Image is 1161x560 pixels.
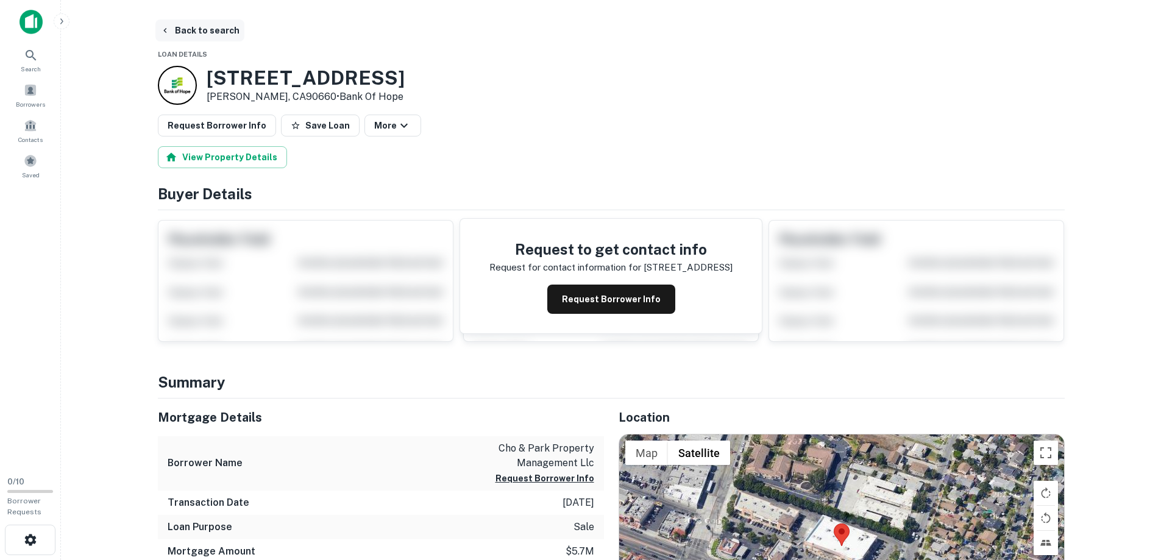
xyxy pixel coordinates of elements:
[16,99,45,109] span: Borrowers
[21,64,41,74] span: Search
[1034,506,1058,530] button: Rotate map counterclockwise
[668,441,730,465] button: Show satellite imagery
[364,115,421,136] button: More
[1100,463,1161,521] iframe: Chat Widget
[168,456,243,470] h6: Borrower Name
[168,520,232,534] h6: Loan Purpose
[485,441,594,470] p: cho & park property management llc
[7,477,24,486] span: 0 / 10
[4,114,57,147] a: Contacts
[281,115,360,136] button: Save Loan
[625,441,668,465] button: Show street map
[22,170,40,180] span: Saved
[619,408,1065,427] h5: Location
[158,115,276,136] button: Request Borrower Info
[489,238,733,260] h4: Request to get contact info
[495,471,594,486] button: Request Borrower Info
[155,19,244,41] button: Back to search
[4,43,57,76] a: Search
[573,520,594,534] p: sale
[339,91,403,102] a: Bank Of Hope
[644,260,733,275] p: [STREET_ADDRESS]
[4,149,57,182] a: Saved
[158,51,207,58] span: Loan Details
[207,66,405,90] h3: [STREET_ADDRESS]
[18,135,43,144] span: Contacts
[1034,481,1058,505] button: Rotate map clockwise
[563,495,594,510] p: [DATE]
[1034,441,1058,465] button: Toggle fullscreen view
[7,497,41,516] span: Borrower Requests
[158,183,1065,205] h4: Buyer Details
[168,544,255,559] h6: Mortgage Amount
[547,285,675,314] button: Request Borrower Info
[489,260,641,275] p: Request for contact information for
[207,90,405,104] p: [PERSON_NAME], CA90660 •
[20,10,43,34] img: capitalize-icon.png
[1034,531,1058,555] button: Tilt map
[158,408,604,427] h5: Mortgage Details
[158,146,287,168] button: View Property Details
[158,371,1065,393] h4: Summary
[4,79,57,112] a: Borrowers
[566,544,594,559] p: $5.7m
[168,495,249,510] h6: Transaction Date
